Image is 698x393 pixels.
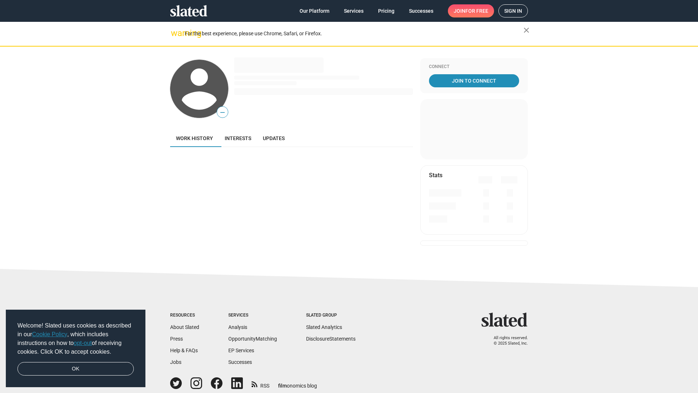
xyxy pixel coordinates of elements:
[263,135,285,141] span: Updates
[403,4,439,17] a: Successes
[252,378,269,389] a: RSS
[17,362,134,376] a: dismiss cookie message
[429,74,519,87] a: Join To Connect
[225,135,251,141] span: Interests
[6,310,145,388] div: cookieconsent
[217,108,228,117] span: —
[170,336,183,342] a: Press
[486,336,528,346] p: All rights reserved. © 2025 Slated, Inc.
[170,130,219,147] a: Work history
[522,26,531,35] mat-icon: close
[465,4,488,17] span: for free
[170,324,199,330] a: About Slated
[228,324,247,330] a: Analysis
[409,4,433,17] span: Successes
[176,135,213,141] span: Work history
[74,340,92,346] a: opt-out
[228,313,277,318] div: Services
[32,331,67,337] a: Cookie Policy
[170,359,181,365] a: Jobs
[228,348,254,353] a: EP Services
[171,29,180,37] mat-icon: warning
[378,4,394,17] span: Pricing
[219,130,257,147] a: Interests
[278,377,317,389] a: filmonomics blog
[170,348,198,353] a: Help & FAQs
[429,171,442,179] mat-card-title: Stats
[454,4,488,17] span: Join
[278,383,287,389] span: film
[430,74,518,87] span: Join To Connect
[17,321,134,356] span: Welcome! Slated uses cookies as described in our , which includes instructions on how to of recei...
[300,4,329,17] span: Our Platform
[257,130,290,147] a: Updates
[306,336,356,342] a: DisclosureStatements
[338,4,369,17] a: Services
[228,359,252,365] a: Successes
[429,64,519,70] div: Connect
[185,29,523,39] div: For the best experience, please use Chrome, Safari, or Firefox.
[372,4,400,17] a: Pricing
[306,324,342,330] a: Slated Analytics
[344,4,364,17] span: Services
[170,313,199,318] div: Resources
[294,4,335,17] a: Our Platform
[498,4,528,17] a: Sign in
[228,336,277,342] a: OpportunityMatching
[504,5,522,17] span: Sign in
[448,4,494,17] a: Joinfor free
[306,313,356,318] div: Slated Group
